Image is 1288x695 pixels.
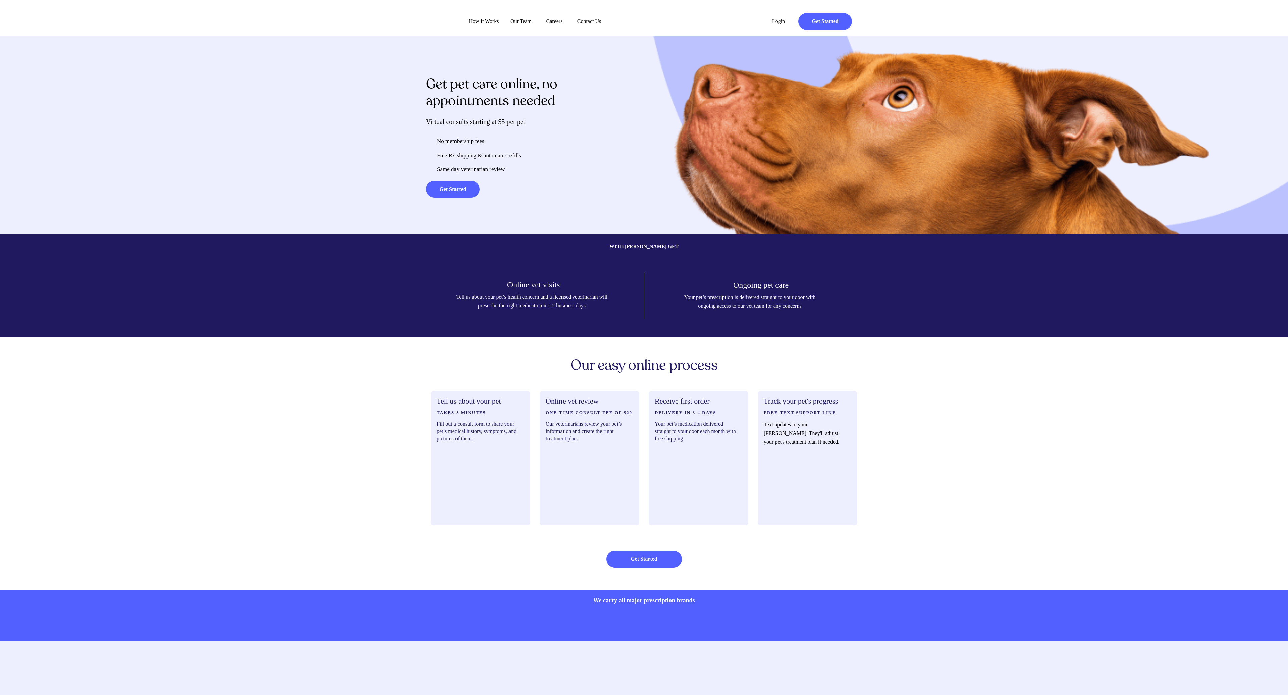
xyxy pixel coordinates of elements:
[437,166,505,172] span: Same day veterinarian review
[799,618,855,630] img: 8f2fd9ee-interceptor-1_1000000000000000000028.png
[764,422,839,445] span: Text updates to your [PERSON_NAME]. They'll adjust your pet's treatment plan if needed.
[763,13,794,30] a: Login
[426,118,525,125] span: Virtual consults starting at $5 per pet
[437,138,484,144] span: No membership fees
[734,619,785,630] img: 8a2d2153-advantage-1_1000000000000000000028.png
[426,75,557,110] span: Get pet care online, no appointments needed
[684,294,816,309] span: Your pet’s prescription is delivered straight to your door with ongoing access to our vet team fo...
[437,421,516,441] span: Fill out a consult form to share your pet’s medical history, symptoms, and pictures of them.
[593,597,695,604] span: We carry all major prescription brands
[609,244,679,249] span: WITH [PERSON_NAME] GET
[490,619,556,630] img: ed037128-simperica-trio-2_1000000000000000000028.png
[640,619,719,630] img: f7b8fb0b-revolution-1_1000000000000000000028.png
[437,397,501,405] span: Tell us about your pet
[572,18,607,24] span: Contact Us
[456,294,608,308] span: Tell us about your pet’s health concern and a licensed veterinarian will prescribe the right medi...
[655,421,736,441] span: Your pet’s medication delivered straight to your door each month with free shipping.
[507,280,560,289] span: Online vet visits
[571,356,718,375] span: Our easy online process
[426,181,480,198] a: Get Started
[538,18,571,25] a: Careers
[548,303,586,308] span: 1-2 business days
[437,410,486,415] span: TAKES 3 MINUTES
[546,410,632,415] span: ONE-TIME CONSULT FEE OF $20
[606,551,682,568] a: Get Started
[763,18,794,24] span: Login
[655,410,716,415] span: DELIVERY IN 3-4 DAYS
[538,18,571,24] span: Careers
[655,397,710,405] span: Receive first order
[572,18,607,25] a: Contact Us
[546,421,622,441] span: Our veterinarians review your pet’s information and create the right treatment plan.
[812,18,839,24] strong: Get Started
[798,13,852,30] a: Get Started
[546,397,599,405] span: Online vet review
[764,410,836,415] span: FREE TEXT SUPPORT LINE
[428,620,475,628] img: 35641cd0-group-2504_1000000000000000000028.png
[439,186,466,192] strong: Get Started
[437,152,521,159] span: Free Rx shipping & automatic refills
[464,18,504,24] span: How It Works
[464,18,504,25] a: How It Works
[504,18,537,25] a: Our Team
[631,556,657,562] strong: Get Started
[571,616,625,633] img: 759983a0-bravecto-2_1000000000000000000028.png
[504,18,537,24] span: Our Team
[733,281,789,289] span: Ongoing pet care
[764,397,838,405] span: Track your pet's progress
